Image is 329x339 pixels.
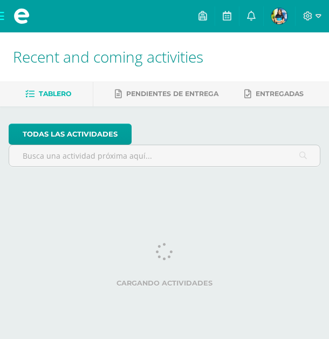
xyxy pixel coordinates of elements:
[9,145,320,166] input: Busca una actividad próxima aquí...
[9,279,320,287] label: Cargando actividades
[256,90,304,98] span: Entregadas
[126,90,218,98] span: Pendientes de entrega
[25,85,71,103] a: Tablero
[9,124,132,145] a: todas las Actividades
[13,46,203,67] span: Recent and coming activities
[115,85,218,103] a: Pendientes de entrega
[244,85,304,103] a: Entregadas
[39,90,71,98] span: Tablero
[271,8,287,24] img: 29bc46b472aa18796470c09d9e15ecd0.png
